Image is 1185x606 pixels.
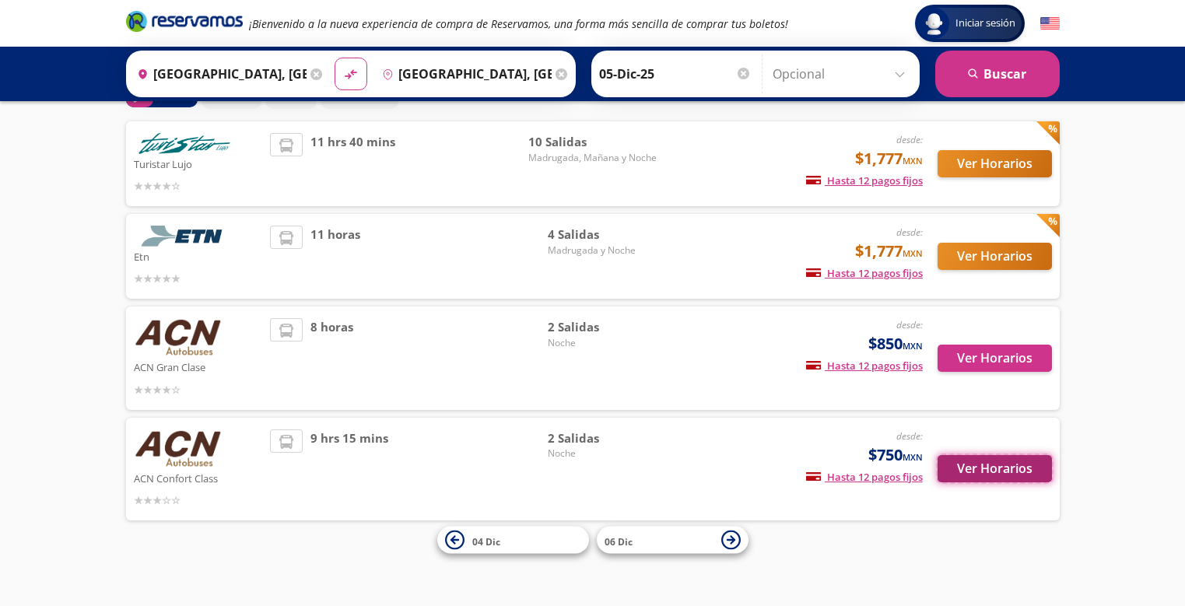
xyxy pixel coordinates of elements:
[903,340,923,352] small: MXN
[935,51,1060,97] button: Buscar
[903,247,923,259] small: MXN
[249,16,788,31] em: ¡Bienvenido a la nueva experiencia de compra de Reservamos, una forma más sencilla de comprar tus...
[855,147,923,170] span: $1,777
[548,429,657,447] span: 2 Salidas
[806,470,923,484] span: Hasta 12 pagos fijos
[131,54,307,93] input: Buscar Origen
[310,318,353,398] span: 8 horas
[134,133,235,154] img: Turistar Lujo
[548,318,657,336] span: 2 Salidas
[437,527,589,554] button: 04 Dic
[938,345,1052,372] button: Ver Horarios
[310,429,388,510] span: 9 hrs 15 mins
[896,226,923,239] em: desde:
[134,318,223,357] img: ACN Gran Clase
[472,534,500,548] span: 04 Dic
[1040,14,1060,33] button: English
[548,336,657,350] span: Noche
[134,226,235,247] img: Etn
[938,455,1052,482] button: Ver Horarios
[134,154,263,173] p: Turistar Lujo
[548,226,657,243] span: 4 Salidas
[773,54,912,93] input: Opcional
[855,240,923,263] span: $1,777
[528,133,657,151] span: 10 Salidas
[903,155,923,166] small: MXN
[605,534,633,548] span: 06 Dic
[597,527,749,554] button: 06 Dic
[599,54,752,93] input: Elegir Fecha
[126,9,243,33] i: Brand Logo
[134,468,263,487] p: ACN Confort Class
[134,429,223,468] img: ACN Confort Class
[134,247,263,265] p: Etn
[896,318,923,331] em: desde:
[548,447,657,461] span: Noche
[868,332,923,356] span: $850
[938,243,1052,270] button: Ver Horarios
[310,133,395,194] span: 11 hrs 40 mins
[548,243,657,257] span: Madrugada y Noche
[310,226,360,287] span: 11 horas
[896,133,923,146] em: desde:
[903,451,923,463] small: MXN
[896,429,923,443] em: desde:
[806,266,923,280] span: Hasta 12 pagos fijos
[126,9,243,37] a: Brand Logo
[376,54,552,93] input: Buscar Destino
[868,443,923,467] span: $750
[528,151,657,165] span: Madrugada, Mañana y Noche
[806,173,923,187] span: Hasta 12 pagos fijos
[806,359,923,373] span: Hasta 12 pagos fijos
[134,357,263,376] p: ACN Gran Clase
[949,16,1022,31] span: Iniciar sesión
[938,150,1052,177] button: Ver Horarios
